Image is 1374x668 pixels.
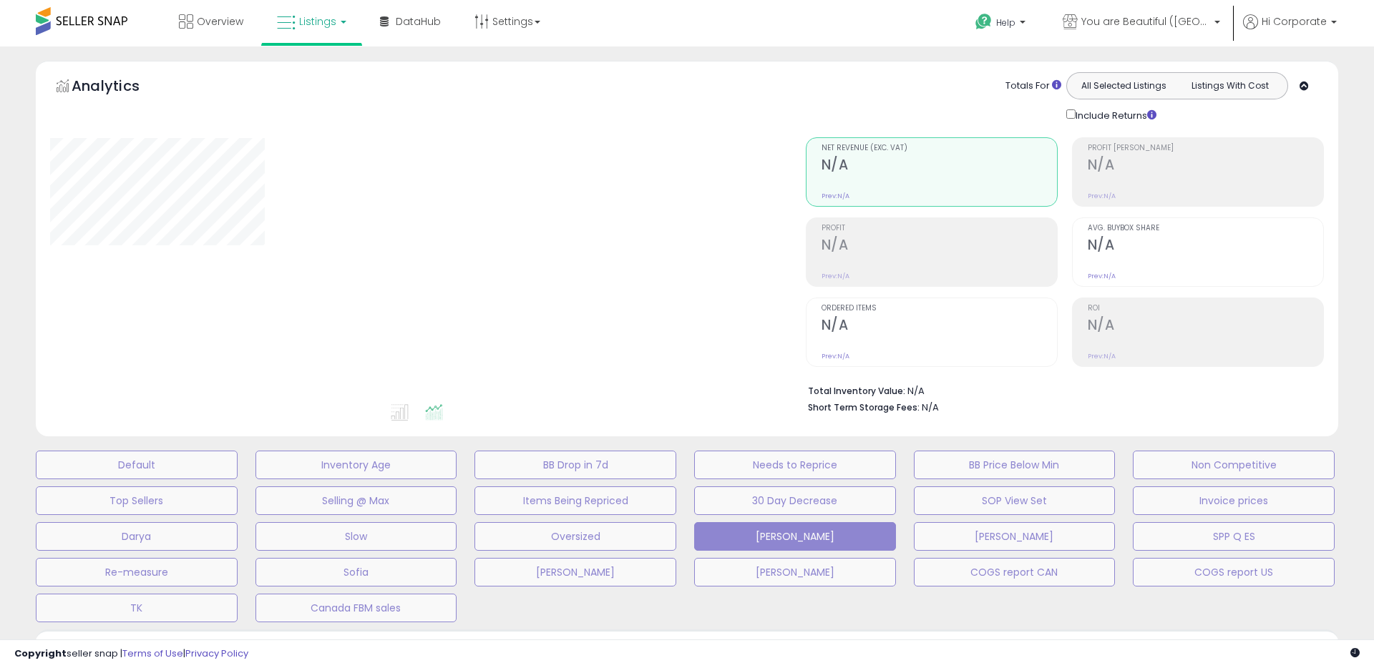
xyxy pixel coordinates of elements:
[72,76,167,99] h5: Analytics
[975,13,993,31] i: Get Help
[1088,272,1116,280] small: Prev: N/A
[1005,79,1061,93] div: Totals For
[1088,144,1323,152] span: Profit [PERSON_NAME]
[1262,14,1327,29] span: Hi Corporate
[36,522,238,551] button: Darya
[474,486,676,515] button: Items Being Repriced
[822,157,1057,176] h2: N/A
[1243,14,1337,46] a: Hi Corporate
[1081,14,1210,29] span: You are Beautiful ([GEOGRAPHIC_DATA])
[822,272,849,280] small: Prev: N/A
[922,401,939,414] span: N/A
[694,486,896,515] button: 30 Day Decrease
[299,14,336,29] span: Listings
[1176,77,1283,95] button: Listings With Cost
[822,192,849,200] small: Prev: N/A
[1088,225,1323,232] span: Avg. Buybox Share
[822,144,1057,152] span: Net Revenue (Exc. VAT)
[914,451,1116,479] button: BB Price Below Min
[474,522,676,551] button: Oversized
[14,647,67,660] strong: Copyright
[197,14,243,29] span: Overview
[255,558,457,586] button: Sofia
[36,451,238,479] button: Default
[808,385,905,397] b: Total Inventory Value:
[964,2,1040,46] a: Help
[1133,486,1335,515] button: Invoice prices
[1088,237,1323,256] h2: N/A
[1088,352,1116,360] small: Prev: N/A
[808,381,1313,398] li: N/A
[694,451,896,479] button: Needs to Reprice
[1133,558,1335,586] button: COGS report US
[1088,317,1323,336] h2: N/A
[694,522,896,551] button: [PERSON_NAME]
[255,451,457,479] button: Inventory Age
[914,558,1116,586] button: COGS report CAN
[396,14,441,29] span: DataHub
[1088,157,1323,176] h2: N/A
[255,486,457,515] button: Selling @ Max
[474,451,676,479] button: BB Drop in 7d
[996,16,1015,29] span: Help
[822,225,1057,232] span: Profit
[1088,305,1323,313] span: ROI
[808,401,920,413] b: Short Term Storage Fees:
[36,558,238,586] button: Re-measure
[694,558,896,586] button: [PERSON_NAME]
[914,522,1116,551] button: [PERSON_NAME]
[1133,451,1335,479] button: Non Competitive
[36,594,238,622] button: TK
[255,594,457,622] button: Canada FBM sales
[474,558,676,586] button: [PERSON_NAME]
[36,486,238,515] button: Top Sellers
[1133,522,1335,551] button: SPP Q ES
[914,486,1116,515] button: SOP View Set
[14,647,248,661] div: seller snap | |
[255,522,457,551] button: Slow
[1056,107,1174,123] div: Include Returns
[822,237,1057,256] h2: N/A
[1088,192,1116,200] small: Prev: N/A
[822,352,849,360] small: Prev: N/A
[822,305,1057,313] span: Ordered Items
[1071,77,1177,95] button: All Selected Listings
[822,317,1057,336] h2: N/A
